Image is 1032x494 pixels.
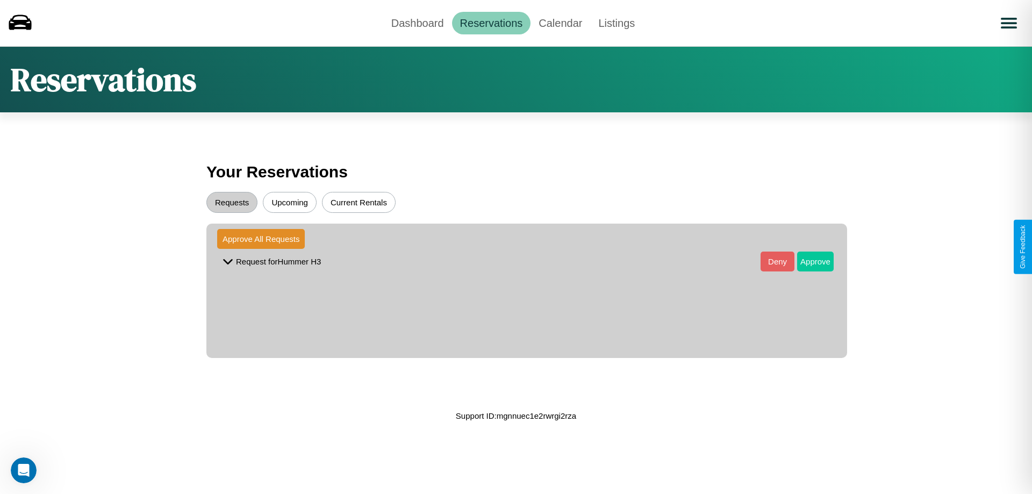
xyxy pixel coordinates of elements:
a: Listings [590,12,643,34]
div: Give Feedback [1019,225,1027,269]
h1: Reservations [11,58,196,102]
button: Approve [797,252,834,271]
button: Upcoming [263,192,317,213]
iframe: Intercom live chat [11,457,37,483]
a: Dashboard [383,12,452,34]
button: Requests [206,192,257,213]
button: Open menu [994,8,1024,38]
a: Reservations [452,12,531,34]
a: Calendar [531,12,590,34]
button: Current Rentals [322,192,396,213]
p: Support ID: mgnnuec1e2rwrgi2rza [456,409,576,423]
p: Request for Hummer H3 [236,254,321,269]
button: Deny [761,252,794,271]
button: Approve All Requests [217,229,305,249]
h3: Your Reservations [206,157,826,187]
